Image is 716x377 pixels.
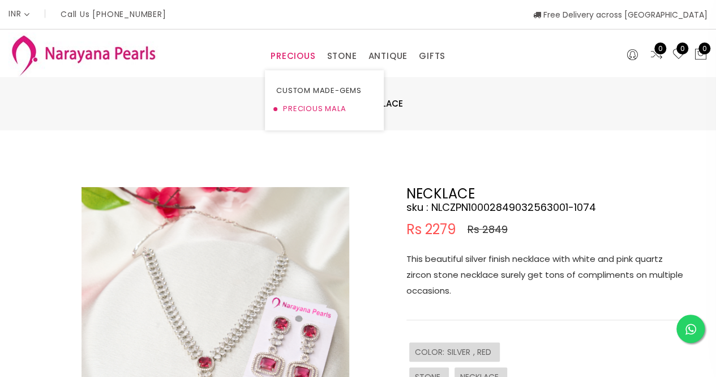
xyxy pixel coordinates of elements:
[698,43,710,54] span: 0
[447,346,473,358] span: SILVER
[406,223,456,236] span: Rs 2279
[406,187,689,201] h2: NECKLACE
[473,346,494,358] span: , RED
[276,100,372,118] a: PRECIOUS MALA
[468,223,508,236] span: Rs 2849
[672,48,685,62] a: 0
[327,48,357,65] a: STONE
[694,48,708,62] button: 0
[271,48,315,65] a: PRECIOUS
[276,82,372,100] a: CUSTOM MADE-GEMS
[415,346,447,358] span: COLOR :
[368,48,408,65] a: ANTIQUE
[533,9,708,20] span: Free Delivery across [GEOGRAPHIC_DATA]
[406,201,689,214] h4: sku : NLCZPN10002849032563001-1074
[406,251,689,299] p: This beautiful silver finish necklace with white and pink quartz zircon stone necklace surely get...
[419,48,445,65] a: GIFTS
[61,10,166,18] p: Call Us [PHONE_NUMBER]
[676,43,688,54] span: 0
[650,48,663,62] a: 0
[654,43,666,54] span: 0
